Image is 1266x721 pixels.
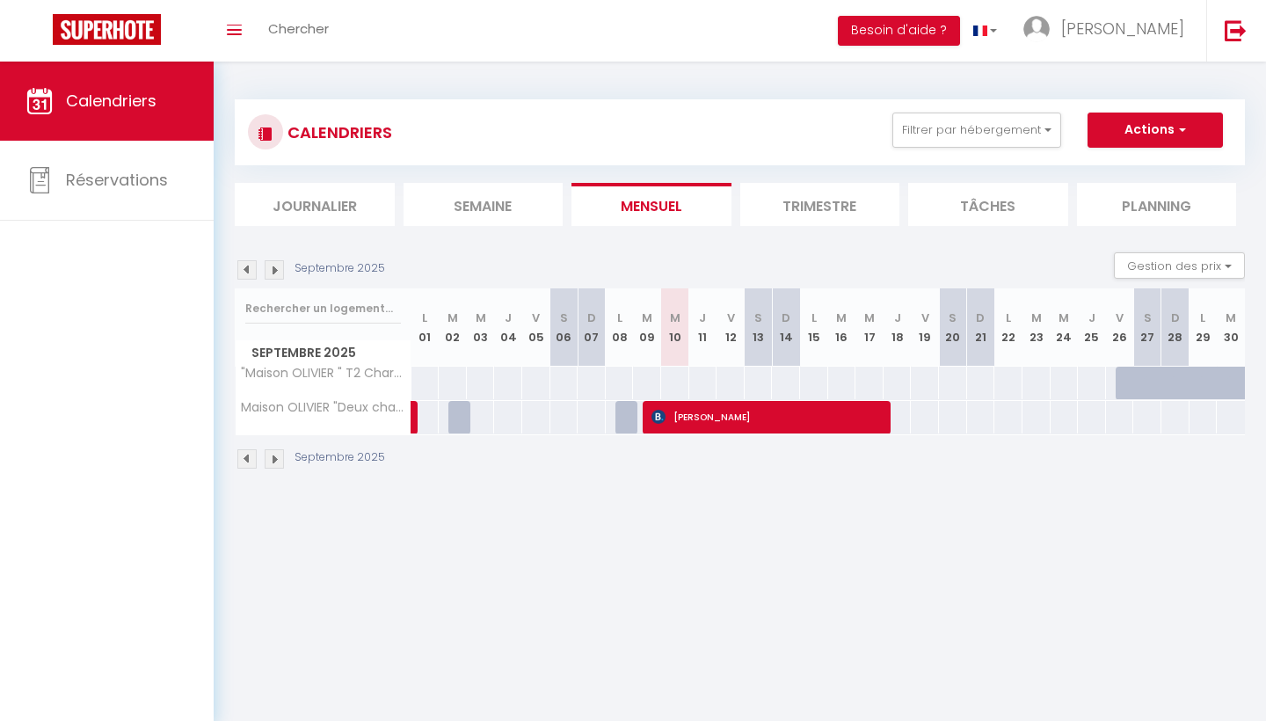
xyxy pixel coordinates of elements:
[268,19,329,38] span: Chercher
[439,288,467,367] th: 02
[1051,288,1079,367] th: 24
[670,310,680,326] abbr: M
[522,288,550,367] th: 05
[699,310,706,326] abbr: J
[1061,18,1184,40] span: [PERSON_NAME]
[505,310,512,326] abbr: J
[949,310,957,326] abbr: S
[560,310,568,326] abbr: S
[976,310,985,326] abbr: D
[494,288,522,367] th: 04
[811,310,817,326] abbr: L
[1006,310,1011,326] abbr: L
[238,367,414,380] span: "Maison OLIVIER " T2 Charme historique inclus !"
[908,183,1068,226] li: Tâches
[283,113,392,152] h3: CALENDRIERS
[661,288,689,367] th: 10
[717,288,745,367] th: 12
[800,288,828,367] th: 15
[892,113,1061,148] button: Filtrer par hébergement
[587,310,596,326] abbr: D
[1023,16,1050,42] img: ...
[994,288,1022,367] th: 22
[66,90,156,112] span: Calendriers
[236,340,411,366] span: Septembre 2025
[53,14,161,45] img: Super Booking
[689,288,717,367] th: 11
[1171,310,1180,326] abbr: D
[617,310,622,326] abbr: L
[855,288,884,367] th: 17
[894,310,901,326] abbr: J
[1225,19,1247,41] img: logout
[235,183,395,226] li: Journalier
[1116,310,1124,326] abbr: V
[828,288,856,367] th: 16
[1059,310,1069,326] abbr: M
[1088,310,1095,326] abbr: J
[1031,310,1042,326] abbr: M
[245,293,401,324] input: Rechercher un logement...
[884,288,912,367] th: 18
[532,310,540,326] abbr: V
[921,310,929,326] abbr: V
[838,16,960,46] button: Besoin d'aide ?
[782,310,790,326] abbr: D
[754,310,762,326] abbr: S
[1022,288,1051,367] th: 23
[476,310,486,326] abbr: M
[1077,183,1237,226] li: Planning
[1133,288,1161,367] th: 27
[295,260,385,277] p: Septembre 2025
[1200,310,1205,326] abbr: L
[422,310,427,326] abbr: L
[550,288,578,367] th: 06
[578,288,606,367] th: 07
[911,288,939,367] th: 19
[745,288,773,367] th: 13
[1088,113,1223,148] button: Actions
[1106,288,1134,367] th: 26
[1226,310,1236,326] abbr: M
[727,310,735,326] abbr: V
[447,310,458,326] abbr: M
[939,288,967,367] th: 20
[66,169,168,191] span: Réservations
[633,288,661,367] th: 09
[772,288,800,367] th: 14
[571,183,731,226] li: Mensuel
[404,183,564,226] li: Semaine
[967,288,995,367] th: 21
[1161,288,1190,367] th: 28
[1078,288,1106,367] th: 25
[1190,288,1218,367] th: 29
[238,401,414,414] span: Maison OLIVIER "Deux chambres, Wi-Fi, climatisation"
[864,310,875,326] abbr: M
[642,310,652,326] abbr: M
[740,183,900,226] li: Trimestre
[14,7,67,60] button: Ouvrir le widget de chat LiveChat
[411,288,440,367] th: 01
[1114,252,1245,279] button: Gestion des prix
[836,310,847,326] abbr: M
[651,400,886,433] span: [PERSON_NAME]
[1217,288,1245,367] th: 30
[1144,310,1152,326] abbr: S
[467,288,495,367] th: 03
[295,449,385,466] p: Septembre 2025
[606,288,634,367] th: 08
